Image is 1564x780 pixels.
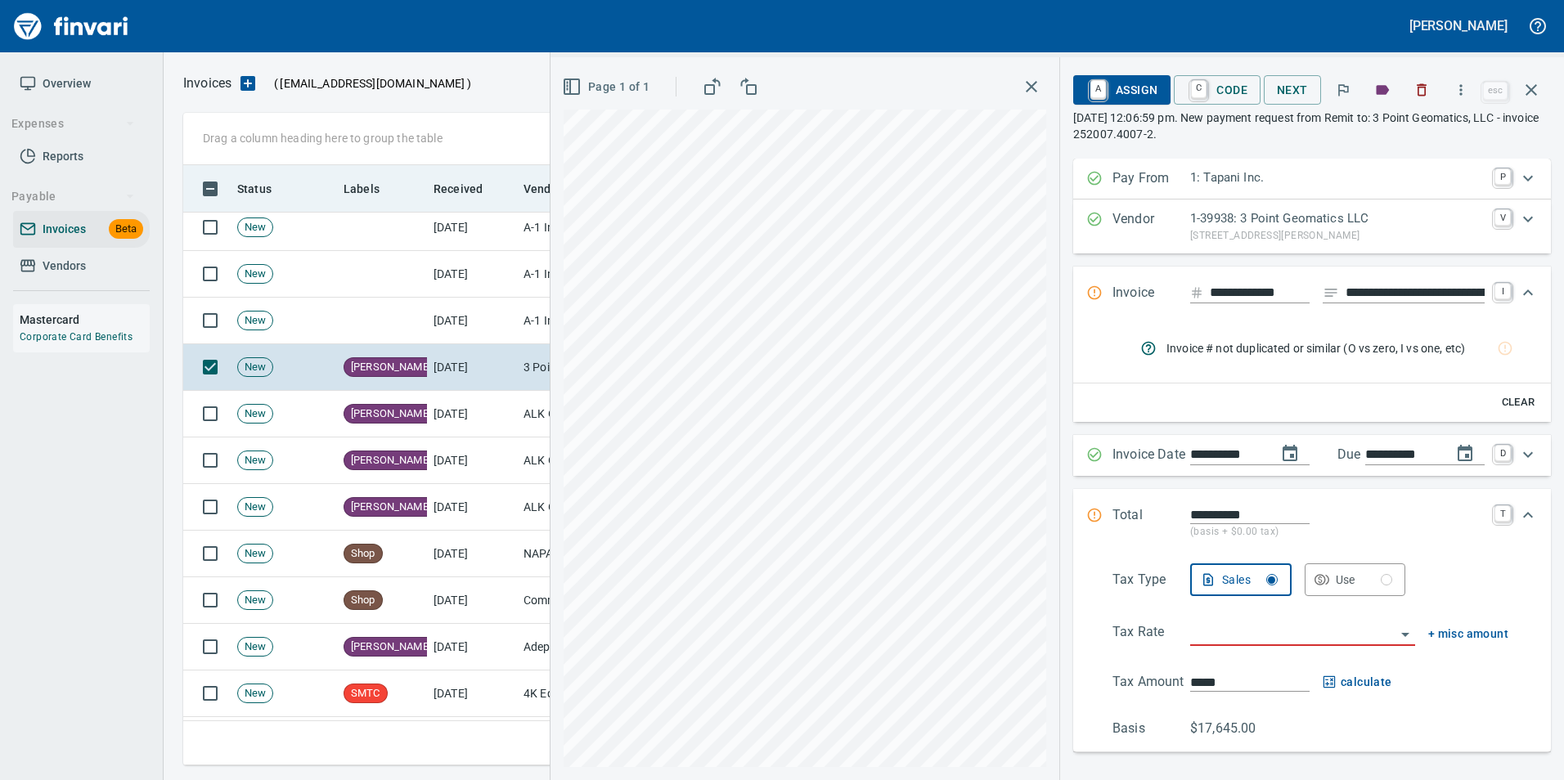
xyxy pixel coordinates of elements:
[434,179,483,199] span: Received
[517,717,681,764] td: 4K Equipment LLC (1-24316)
[1127,327,1538,370] nav: rules from agents
[344,179,380,199] span: Labels
[1270,434,1310,473] button: change date
[1428,624,1508,644] span: + misc amount
[1325,72,1361,108] button: Flag
[1323,285,1339,301] svg: Invoice description
[517,344,681,391] td: 3 Point Geomatics LLC (1-39938)
[1112,622,1190,646] p: Tax Rate
[1364,72,1400,108] button: Labels
[344,453,438,468] span: [PERSON_NAME]
[238,406,272,422] span: New
[427,251,517,298] td: [DATE]
[427,484,517,531] td: [DATE]
[183,74,231,93] nav: breadcrumb
[1323,672,1392,693] span: calculate
[427,670,517,717] td: [DATE]
[1073,159,1551,199] div: Expand
[237,179,293,199] span: Click to Sort
[1090,80,1106,98] a: A
[517,437,681,484] td: ALK Global Corp (1-38361)
[427,204,517,251] td: [DATE]
[427,344,517,391] td: [DATE]
[1073,489,1551,557] div: Expand
[231,74,264,93] button: Upload an Invoice
[1112,672,1190,693] p: Tax Amount
[10,7,133,46] img: Finvari
[517,670,681,717] td: 4K Equipment LLC (1-24316)
[1190,524,1485,540] p: (basis + $0.00 tax)
[517,624,681,670] td: Adept Testing Occupational Medicine, LLC (1-38359)
[1445,434,1485,473] button: change due date
[1112,570,1190,596] p: Tax Type
[1112,445,1190,466] p: Invoice Date
[20,311,150,329] h6: Mastercard
[1479,70,1551,110] span: Close invoice
[1409,17,1508,34] h5: [PERSON_NAME]
[1073,557,1551,752] div: Expand
[264,75,471,92] p: ( )
[434,179,504,199] span: Click to Sort
[1073,267,1551,321] div: Expand
[238,546,272,562] span: New
[238,453,272,468] span: New
[517,204,681,251] td: A-1 Industrial Supply, LLC (1-29744)
[1394,623,1417,646] button: Open
[43,146,83,167] span: Reports
[344,500,438,515] span: [PERSON_NAME]
[1337,445,1415,464] p: Due
[427,437,517,484] td: [DATE]
[1494,445,1511,461] a: D
[43,74,91,94] span: Overview
[427,531,517,577] td: [DATE]
[183,74,231,93] p: Invoices
[238,686,272,702] span: New
[1494,168,1511,185] a: P
[1073,110,1551,142] p: [DATE] 12:06:59 pm. New payment request from Remit to: 3 Point Geomatics, LLC - invoice 252007.40...
[1112,168,1190,190] p: Pay From
[20,331,133,343] a: Corporate Card Benefits
[11,186,135,207] span: Payable
[1191,80,1207,98] a: C
[1496,393,1540,412] span: Clear
[344,593,382,608] span: Shop
[344,639,438,655] span: [PERSON_NAME]
[1112,283,1190,304] p: Invoice
[237,179,272,199] span: Status
[1277,80,1308,101] span: Next
[427,717,517,764] td: [DATE]
[1190,719,1268,738] p: $17,645.00
[1190,209,1485,228] p: 1-39938: 3 Point Geomatics LLC
[1086,76,1157,104] span: Assign
[1073,199,1551,253] div: Expand
[109,220,143,239] span: Beta
[238,360,272,375] span: New
[517,298,681,344] td: A-1 Industrial Supply, LLC (1-29744)
[517,484,681,531] td: ALK Global Corp (1-38361)
[1494,283,1511,299] a: I
[524,179,599,199] span: Vendor / From
[524,179,620,199] span: Click to Sort
[517,531,681,577] td: NAPA AUTO PARTS (1-10687)
[1190,228,1485,244] p: [STREET_ADDRESS][PERSON_NAME]
[1112,505,1190,540] p: Total
[238,500,272,515] span: New
[203,130,443,146] p: Drag a column heading here to group the table
[1073,321,1551,422] div: Expand
[344,546,382,562] span: Shop
[344,406,438,422] span: [PERSON_NAME]
[1264,75,1321,105] button: Next Invoice
[1190,168,1485,187] p: 1: Tapani Inc.
[1166,340,1499,356] span: Invoice # not duplicated or similar (O vs zero, I vs one, etc)
[1222,570,1278,590] div: Sales
[1190,283,1203,303] svg: Invoice number
[344,179,401,199] span: Click to Sort
[517,391,681,437] td: ALK Global Corp (1-38361)
[1187,76,1247,104] span: Code
[1483,82,1508,100] a: esc
[1443,72,1479,108] button: More
[344,360,438,375] span: [PERSON_NAME]
[278,75,466,92] span: [EMAIL_ADDRESS][DOMAIN_NAME]
[427,624,517,670] td: [DATE]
